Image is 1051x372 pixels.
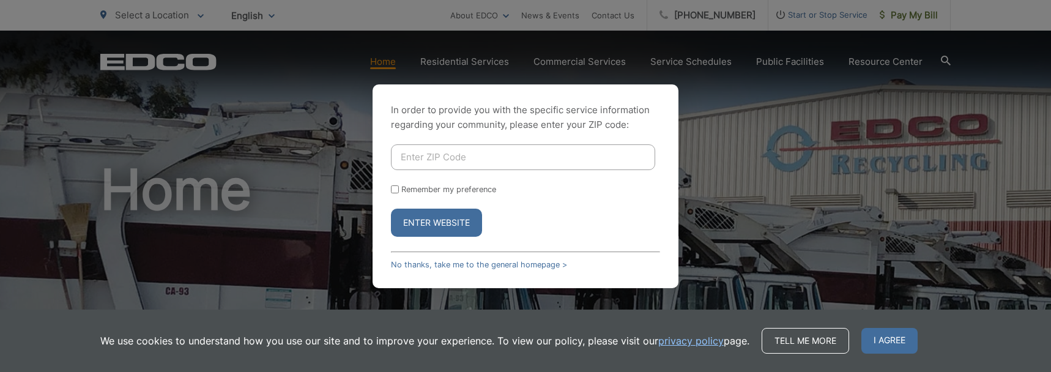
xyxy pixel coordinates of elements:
[391,103,660,132] p: In order to provide you with the specific service information regarding your community, please en...
[391,260,567,269] a: No thanks, take me to the general homepage >
[391,209,482,237] button: Enter Website
[391,144,655,170] input: Enter ZIP Code
[861,328,918,354] span: I agree
[100,333,749,348] p: We use cookies to understand how you use our site and to improve your experience. To view our pol...
[658,333,724,348] a: privacy policy
[762,328,849,354] a: Tell me more
[401,185,496,194] label: Remember my preference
